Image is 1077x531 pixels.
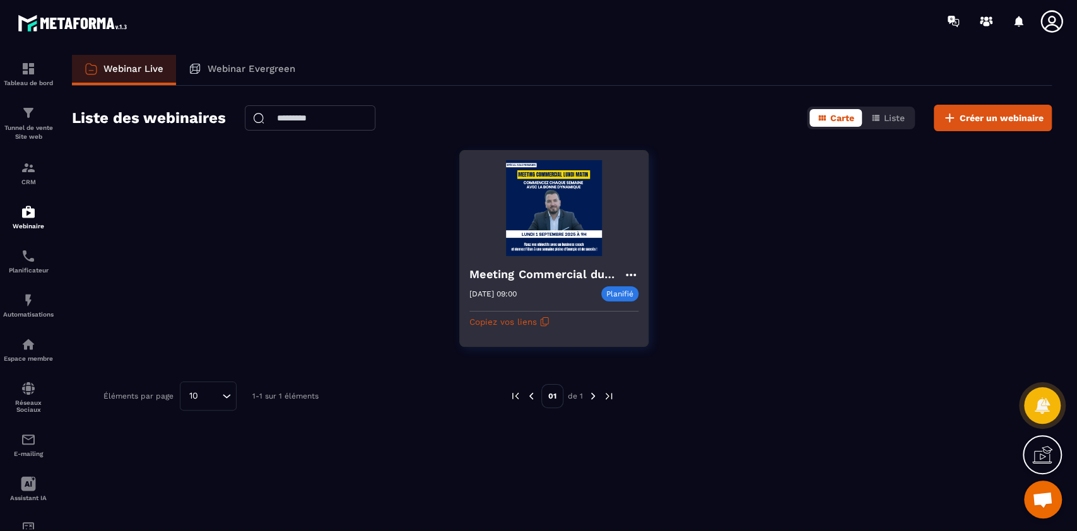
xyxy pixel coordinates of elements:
div: Search for option [180,382,237,411]
img: webinar-background [469,160,639,256]
p: de 1 [568,391,583,401]
h4: Meeting Commercial du Lundi [469,265,623,283]
span: Liste [884,113,905,123]
img: logo [18,11,131,35]
a: automationsautomationsWebinaire [3,195,54,239]
a: formationformationTableau de bord [3,52,54,96]
p: 01 [541,384,563,408]
img: scheduler [21,248,36,264]
button: Copiez vos liens [469,312,550,332]
button: Liste [863,109,912,127]
a: formationformationCRM [3,151,54,195]
p: Assistant IA [3,494,54,501]
img: next [603,390,615,402]
img: social-network [21,381,36,396]
p: [DATE] 09:00 [469,289,517,298]
p: Tunnel de vente Site web [3,124,54,141]
h2: Liste des webinaires [72,105,226,131]
span: 10 [185,389,203,403]
p: Planifié [601,286,639,301]
p: E-mailing [3,450,54,457]
p: Webinaire [3,223,54,230]
a: schedulerschedulerPlanificateur [3,239,54,283]
span: Créer un webinaire [960,112,1044,124]
a: automationsautomationsAutomatisations [3,283,54,327]
img: prev [510,390,521,402]
p: Webinar Evergreen [208,63,295,74]
p: CRM [3,178,54,185]
p: Éléments par page [103,392,174,400]
p: 1-1 sur 1 éléments [252,392,319,400]
a: automationsautomationsEspace membre [3,327,54,371]
span: Carte [830,113,854,123]
a: Assistant IA [3,467,54,511]
p: Webinar Live [103,63,163,74]
a: emailemailE-mailing [3,423,54,467]
input: Search for option [203,389,219,403]
a: social-networksocial-networkRéseaux Sociaux [3,371,54,423]
img: prev [526,390,537,402]
img: automations [21,204,36,219]
p: Espace membre [3,355,54,362]
img: next [587,390,599,402]
img: formation [21,105,36,120]
div: Ouvrir le chat [1024,481,1062,518]
img: formation [21,61,36,76]
p: Tableau de bord [3,79,54,86]
img: formation [21,160,36,175]
button: Carte [809,109,862,127]
p: Automatisations [3,311,54,318]
p: Réseaux Sociaux [3,399,54,413]
img: automations [21,337,36,352]
a: Webinar Live [72,55,176,85]
a: formationformationTunnel de vente Site web [3,96,54,151]
img: email [21,432,36,447]
button: Créer un webinaire [934,105,1052,131]
img: automations [21,293,36,308]
p: Planificateur [3,267,54,274]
